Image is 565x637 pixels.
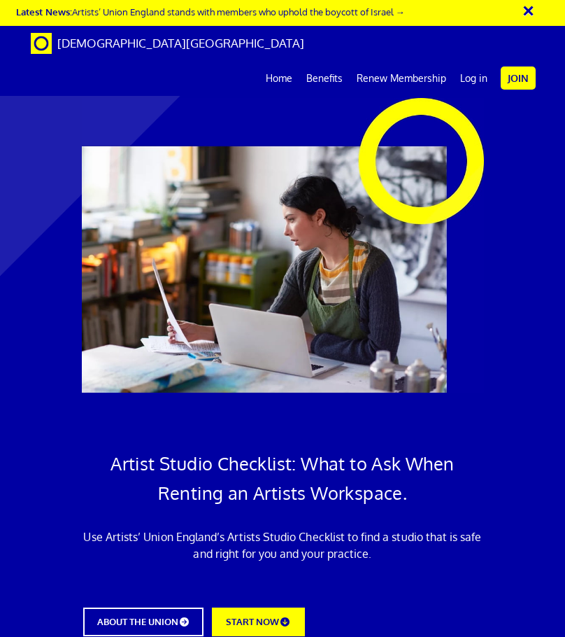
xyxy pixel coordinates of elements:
a: Renew Membership [350,61,453,96]
a: Brand [DEMOGRAPHIC_DATA][GEOGRAPHIC_DATA] [20,26,315,61]
a: Join [501,66,536,90]
a: Benefits [299,61,350,96]
h1: Artist Studio Checklist: What to Ask When Renting an Artists Workspace. [83,449,482,507]
strong: Latest News: [16,6,72,17]
a: Home [259,61,299,96]
span: [DEMOGRAPHIC_DATA][GEOGRAPHIC_DATA] [57,36,304,50]
a: START NOW [212,608,304,636]
a: ABOUT THE UNION [83,608,203,636]
a: Log in [453,61,494,96]
p: Use Artists’ Union England’s Artists Studio Checklist to find a studio that is safe and right for... [83,528,482,562]
a: Latest News:Artists’ Union England stands with members who uphold the boycott of Israel → [16,6,405,17]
